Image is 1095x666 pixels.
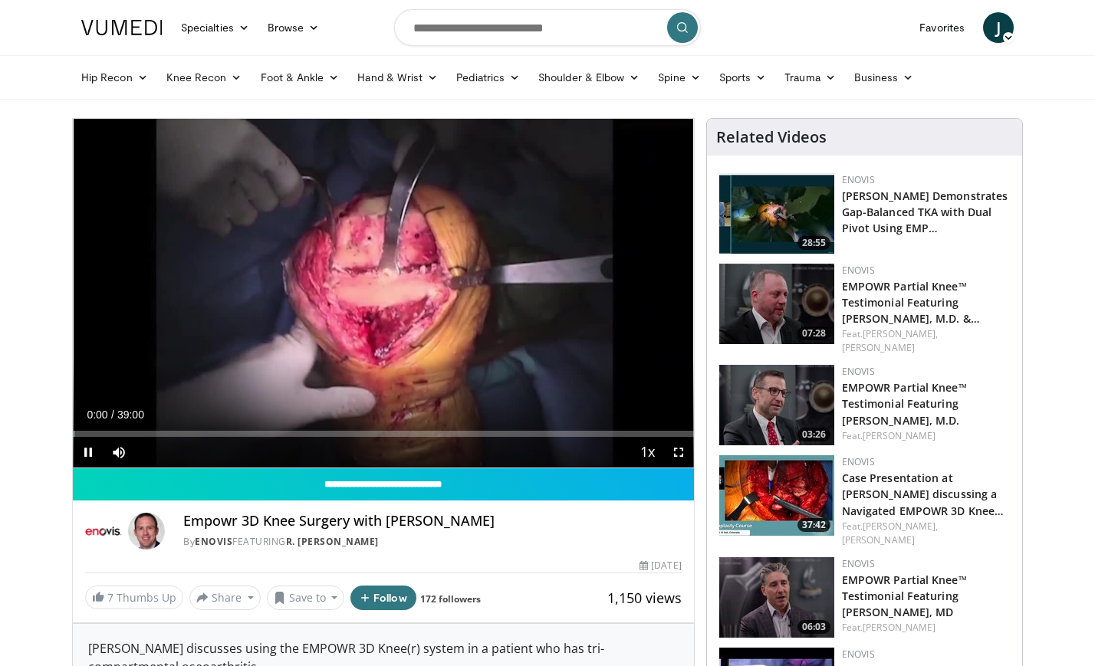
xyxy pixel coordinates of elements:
[842,455,875,468] a: Enovis
[286,535,379,548] a: R. [PERSON_NAME]
[842,557,875,570] a: Enovis
[842,189,1008,235] a: [PERSON_NAME] Demonstrates Gap-Balanced TKA with Dual Pivot Using EMP…
[195,535,232,548] a: Enovis
[640,559,681,572] div: [DATE]
[842,279,980,326] a: EMPOWR Partial Knee™ Testimonial Featuring [PERSON_NAME], M.D. &…
[350,586,416,610] button: Follow
[842,327,1010,355] div: Feat.
[72,62,157,93] a: Hip Recon
[719,455,834,536] a: 37:42
[842,520,1010,547] div: Feat.
[81,20,163,35] img: VuMedi Logo
[649,62,709,93] a: Spine
[719,455,834,536] img: 89c12bab-b537-411a-a5df-30a5df20ee20.150x105_q85_crop-smart_upscale.jpg
[607,589,682,607] span: 1,150 views
[267,586,345,610] button: Save to
[719,173,834,254] img: f2eb7e46-0718-475a-8f7c-ce1e319aa5a8.150x105_q85_crop-smart_upscale.jpg
[719,365,834,445] a: 03:26
[529,62,649,93] a: Shoulder & Elbow
[842,648,875,661] a: Enovis
[842,471,1005,517] a: Case Presentation at [PERSON_NAME] discussing a Navigated EMPOWR 3D Knee…
[85,586,183,609] a: 7 Thumbs Up
[863,327,938,340] a: [PERSON_NAME],
[633,437,663,468] button: Playback Rate
[842,533,915,546] a: [PERSON_NAME]
[719,264,834,344] img: 678470ae-5eee-48a8-af01-e23260d107ce.150x105_q85_crop-smart_upscale.jpg
[842,365,875,378] a: Enovis
[797,620,830,634] span: 06:03
[719,365,834,445] img: 4d6ec3e7-4849-46c8-9113-3733145fecf3.150x105_q85_crop-smart_upscale.jpg
[258,12,329,43] a: Browse
[863,621,936,634] a: [PERSON_NAME]
[172,12,258,43] a: Specialties
[797,518,830,532] span: 37:42
[842,264,875,277] a: Enovis
[842,341,915,354] a: [PERSON_NAME]
[252,62,349,93] a: Foot & Ankle
[85,513,122,550] img: Enovis
[73,437,104,468] button: Pause
[842,572,967,619] a: EMPOWR Partial Knee™ Testimonial Featuring [PERSON_NAME], MD
[663,437,694,468] button: Fullscreen
[842,173,875,186] a: Enovis
[189,586,261,610] button: Share
[719,264,834,344] a: 07:28
[420,592,481,605] a: 172 followers
[157,62,252,93] a: Knee Recon
[73,431,694,437] div: Progress Bar
[87,408,107,421] span: 0:00
[863,429,936,442] a: [PERSON_NAME]
[117,408,144,421] span: 39:00
[797,326,830,340] span: 07:28
[775,62,845,93] a: Trauma
[845,62,923,93] a: Business
[128,513,165,550] img: Avatar
[983,12,1014,43] a: J
[183,513,682,530] h4: Empowr 3D Knee Surgery with [PERSON_NAME]
[863,520,938,533] a: [PERSON_NAME],
[797,428,830,441] span: 03:26
[719,557,834,638] a: 06:03
[73,119,694,468] video-js: Video Player
[348,62,447,93] a: Hand & Wrist
[719,173,834,254] a: 28:55
[104,437,134,468] button: Mute
[842,429,1010,443] div: Feat.
[842,380,967,427] a: EMPOWR Partial Knee™ Testimonial Featuring [PERSON_NAME], M.D.
[910,12,974,43] a: Favorites
[107,590,113,605] span: 7
[394,9,701,46] input: Search topics, interventions
[710,62,776,93] a: Sports
[111,408,114,421] span: /
[797,236,830,250] span: 28:55
[447,62,529,93] a: Pediatrics
[719,557,834,638] img: cb5a805a-5036-47ea-9433-f771e12ee86a.150x105_q85_crop-smart_upscale.jpg
[716,128,827,146] h4: Related Videos
[842,621,1010,635] div: Feat.
[183,535,682,549] div: By FEATURING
